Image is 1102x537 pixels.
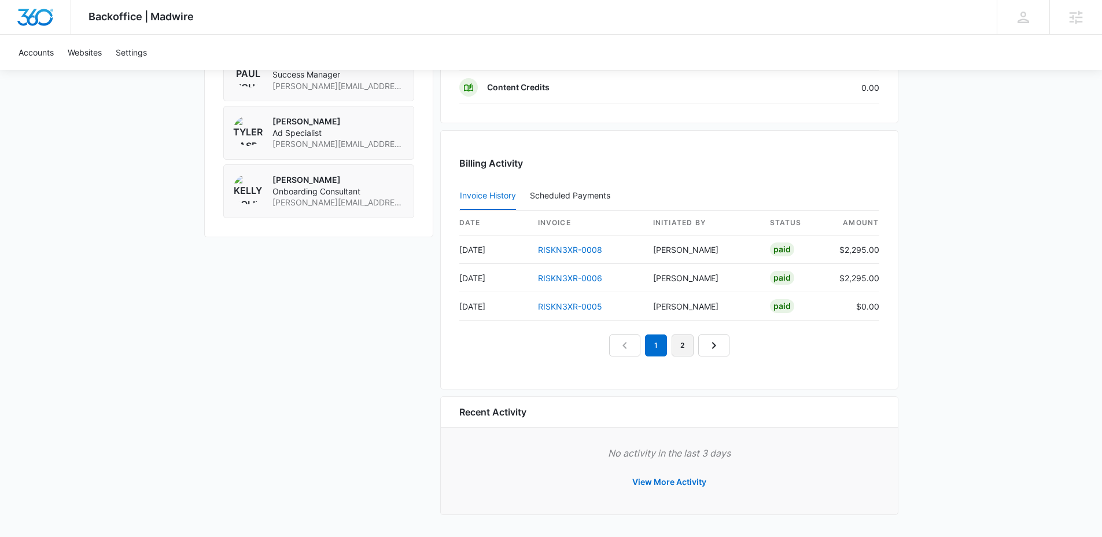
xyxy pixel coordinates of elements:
[770,271,794,285] div: Paid
[233,116,263,146] img: Tyler Rasdon
[89,10,194,23] span: Backoffice | Madwire
[757,71,879,104] td: 0.00
[487,82,550,93] p: Content Credits
[530,192,615,200] div: Scheduled Payments
[272,174,404,186] p: [PERSON_NAME]
[761,211,830,236] th: status
[459,264,529,292] td: [DATE]
[459,405,526,419] h6: Recent Activity
[459,236,529,264] td: [DATE]
[272,197,404,208] span: [PERSON_NAME][EMAIL_ADDRESS][PERSON_NAME][DOMAIN_NAME]
[272,116,404,127] p: [PERSON_NAME]
[644,211,761,236] th: Initiated By
[830,236,879,264] td: $2,295.00
[272,186,404,197] span: Onboarding Consultant
[672,334,694,356] a: Page 2
[272,80,404,92] span: [PERSON_NAME][EMAIL_ADDRESS][PERSON_NAME][DOMAIN_NAME]
[770,242,794,256] div: Paid
[109,35,154,70] a: Settings
[538,245,602,255] a: RISKN3XR-0008
[272,127,404,139] span: Ad Specialist
[645,334,667,356] em: 1
[459,156,879,170] h3: Billing Activity
[538,273,602,283] a: RISKN3XR-0006
[272,138,404,150] span: [PERSON_NAME][EMAIL_ADDRESS][PERSON_NAME][DOMAIN_NAME]
[830,292,879,321] td: $0.00
[644,292,761,321] td: [PERSON_NAME]
[698,334,729,356] a: Next Page
[272,69,404,80] span: Success Manager
[460,182,516,210] button: Invoice History
[233,57,263,87] img: Paul Richardson
[459,292,529,321] td: [DATE]
[538,301,602,311] a: RISKN3XR-0005
[529,211,644,236] th: invoice
[609,334,729,356] nav: Pagination
[459,211,529,236] th: date
[12,35,61,70] a: Accounts
[61,35,109,70] a: Websites
[644,264,761,292] td: [PERSON_NAME]
[621,468,718,496] button: View More Activity
[830,211,879,236] th: amount
[830,264,879,292] td: $2,295.00
[644,236,761,264] td: [PERSON_NAME]
[233,174,263,204] img: Kelly Bolin
[770,299,794,313] div: Paid
[459,446,879,460] p: No activity in the last 3 days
